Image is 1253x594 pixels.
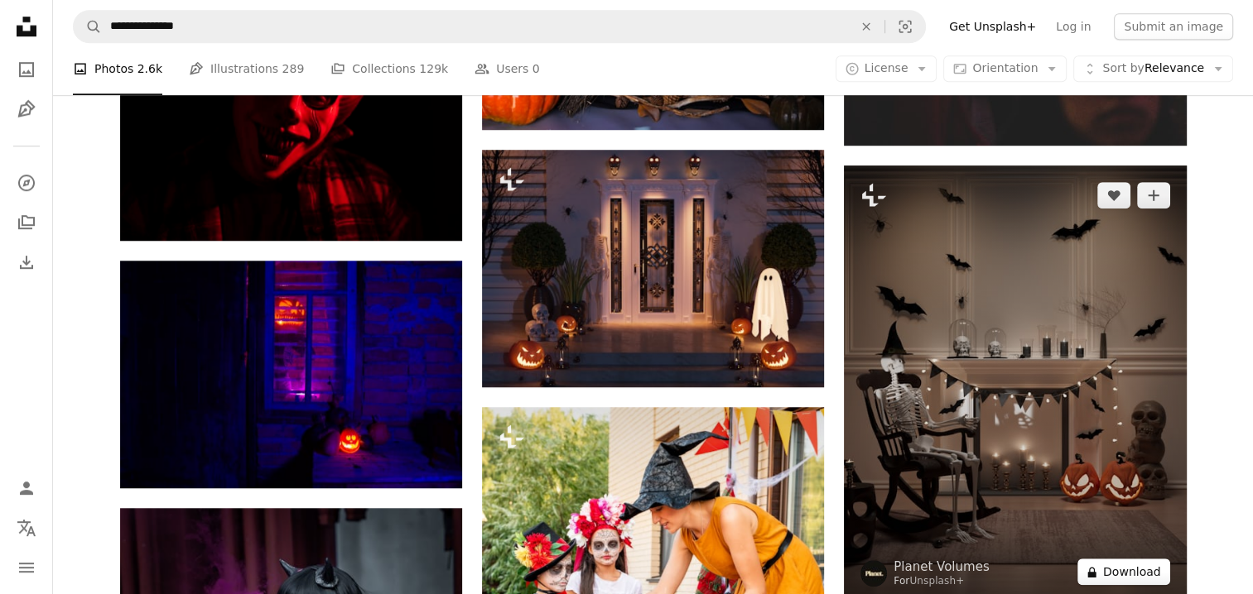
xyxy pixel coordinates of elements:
a: Home — Unsplash [10,10,43,46]
div: For [894,575,989,588]
button: Download [1077,558,1170,585]
span: Orientation [972,62,1038,75]
span: 289 [282,60,305,79]
a: Collections [10,206,43,239]
form: Find visuals sitewide [73,10,926,43]
img: a couple of pumpkins sitting on top of a table [120,261,462,488]
span: Sort by [1102,62,1144,75]
a: Explore [10,166,43,199]
img: Go to Planet Volumes's profile [860,560,887,587]
span: Relevance [1102,61,1204,78]
a: Users 0 [475,43,540,96]
a: Planet Volumes [894,558,989,575]
button: Language [10,511,43,544]
a: Photos [10,53,43,86]
span: License [865,62,908,75]
button: Orientation [943,56,1067,83]
button: Visual search [885,11,925,42]
a: a front door decorated for halloween with pumpkins and ghost [482,261,824,275]
a: Unsplash+ [909,575,964,587]
button: License [836,56,937,83]
a: Get Unsplash+ [939,13,1046,40]
span: 0 [533,60,540,79]
a: Collections 129k [330,43,448,96]
a: Illustrations [10,93,43,126]
img: a front door decorated for halloween with pumpkins and ghost [482,150,824,388]
a: Log in / Sign up [10,472,43,505]
a: a living room decorated for halloween with pumpkins [844,376,1186,390]
button: Clear [848,11,884,42]
span: 129k [419,60,448,79]
button: Menu [10,551,43,584]
a: a person with a mask [120,104,462,119]
a: a couple of pumpkins sitting on top of a table [120,366,462,381]
button: Add to Collection [1137,182,1170,208]
a: Download History [10,246,43,279]
a: Log in [1046,13,1101,40]
a: Illustrations 289 [189,43,304,96]
button: Submit an image [1114,13,1233,40]
button: Search Unsplash [74,11,102,42]
button: Like [1097,182,1130,208]
button: Sort byRelevance [1073,56,1233,83]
